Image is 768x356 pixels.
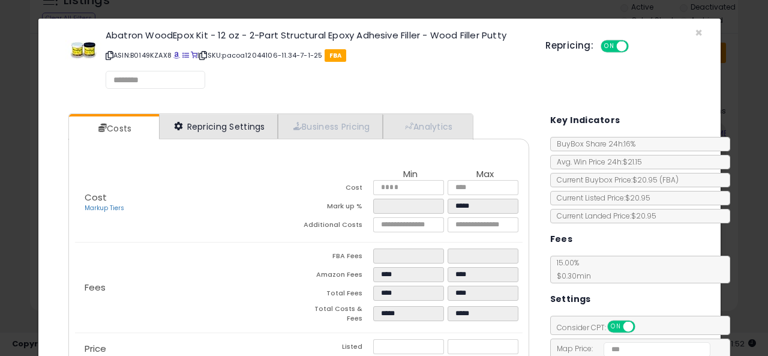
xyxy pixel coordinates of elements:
a: Business Pricing [278,114,383,139]
td: Total Fees [299,286,373,304]
span: OFF [633,322,652,332]
span: ON [602,41,617,52]
p: Price [75,344,299,354]
img: 41c3JficXJL._SL60_.jpg [65,31,101,67]
a: BuyBox page [173,50,180,60]
a: Your listing only [191,50,197,60]
span: BuyBox Share 24h: 16% [551,139,635,149]
h5: Settings [550,292,591,307]
h5: Key Indicators [550,113,620,128]
span: ON [608,322,623,332]
a: All offer listings [182,50,189,60]
span: 15.00 % [551,258,591,281]
span: Consider CPT: [551,322,651,333]
span: × [695,24,703,41]
th: Max [448,169,522,180]
span: Map Price: [551,343,711,354]
span: Current Buybox Price: [551,175,679,185]
td: FBA Fees [299,249,373,267]
td: Amazon Fees [299,267,373,286]
a: Costs [69,116,158,140]
a: Analytics [383,114,472,139]
td: Additional Costs [299,217,373,236]
span: ( FBA ) [659,175,679,185]
span: $20.95 [632,175,679,185]
a: Markup Tiers [85,204,124,213]
span: Current Listed Price: $20.95 [551,193,650,203]
h5: Repricing: [545,41,593,50]
h3: Abatron WoodEpox Kit - 12 oz - 2-Part Structural Epoxy Adhesive Filler - Wood Filler Putty [106,31,527,40]
h5: Fees [550,232,573,247]
a: Repricing Settings [159,114,278,139]
span: Current Landed Price: $20.95 [551,211,656,221]
td: Cost [299,180,373,199]
p: Cost [75,193,299,213]
p: ASIN: B0149KZAX8 | SKU: pacoa12044106-11.34-7-1-25 [106,46,527,65]
td: Total Costs & Fees [299,304,373,327]
th: Min [373,169,448,180]
span: Avg. Win Price 24h: $21.15 [551,157,642,167]
p: Fees [75,283,299,292]
span: OFF [627,41,646,52]
span: $0.30 min [551,271,591,281]
span: FBA [325,49,347,62]
td: Mark up % [299,199,373,217]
